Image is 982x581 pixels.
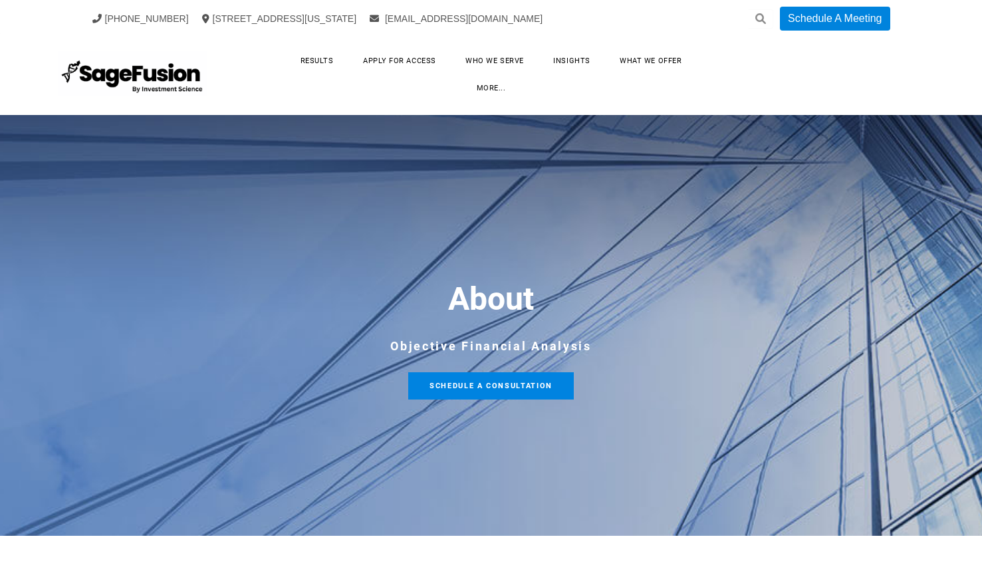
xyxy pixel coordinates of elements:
font: About [448,280,534,318]
img: SageFusion | Intelligent Investment Management [58,51,207,98]
a: [STREET_ADDRESS][US_STATE] [202,13,357,24]
a: Results [287,51,347,71]
a: [EMAIL_ADDRESS][DOMAIN_NAME] [370,13,543,24]
span: Objective Financial Analysis [390,339,592,353]
a: more... [463,78,519,98]
a: Apply for Access [350,51,449,71]
a: [PHONE_NUMBER] [92,13,189,24]
a: What We Offer [606,51,695,71]
a: Schedule A Meeting [780,7,890,31]
a: Schedule a Consultation [408,372,574,400]
a: Insights [540,51,603,71]
a: Who We Serve [452,51,537,71]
